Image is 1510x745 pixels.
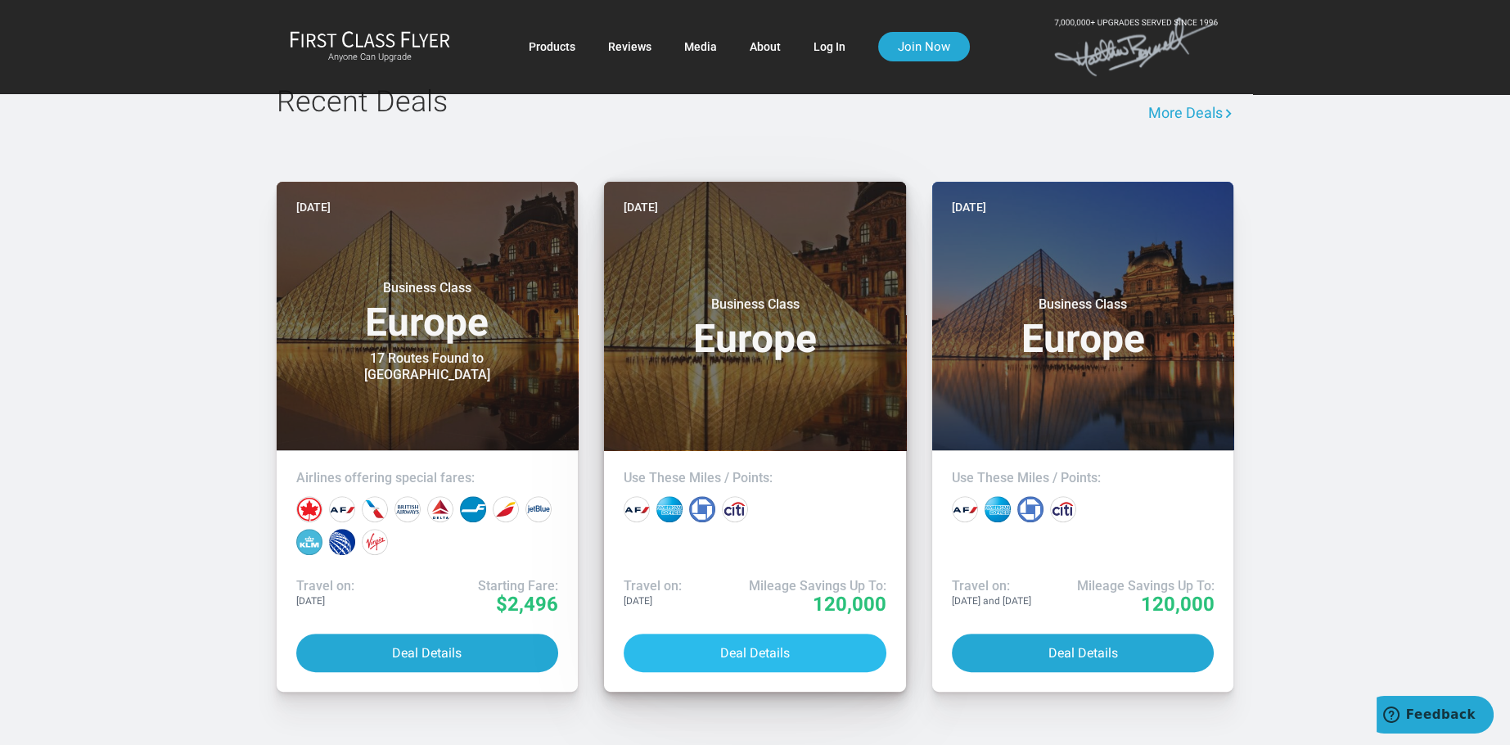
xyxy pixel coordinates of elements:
[296,496,322,522] div: Air Canada
[362,496,388,522] div: American Airlines
[290,30,450,47] img: First Class Flyer
[608,32,651,61] a: Reviews
[656,496,683,522] div: Amex points
[329,529,355,555] div: United
[689,496,715,522] div: Chase points
[362,529,388,555] div: Virgin Atlantic
[394,496,421,522] div: British Airways
[952,470,1215,486] h4: Use These Miles / Points:
[525,496,552,522] div: JetBlue
[290,52,450,63] small: Anyone Can Upgrade
[296,280,559,342] h3: Europe
[529,32,575,61] a: Products
[684,32,717,61] a: Media
[427,496,453,522] div: Delta Airlines
[460,496,486,522] div: Finnair
[296,529,322,555] div: KLM
[878,32,970,61] a: Join Now
[604,182,906,692] a: [DATE]Business ClassEuropeUse These Miles / Points:Travel on:[DATE]Mileage Savings Up To:120,000D...
[624,198,658,216] time: [DATE]
[932,182,1234,692] a: [DATE]Business ClassEuropeUse These Miles / Points:Travel on:[DATE] and [DATE]Mileage Savings Up ...
[980,296,1185,313] small: Business Class
[1377,696,1494,737] iframe: Opens a widget where you can find more information
[952,296,1215,359] h3: Europe
[952,496,978,522] div: Air France miles
[277,86,989,119] h2: Recent Deals
[750,32,781,61] a: About
[290,30,450,63] a: First Class FlyerAnyone Can Upgrade
[325,350,530,383] div: 17 Routes Found to [GEOGRAPHIC_DATA]
[624,470,886,486] h4: Use These Miles / Points:
[1017,496,1043,522] div: Chase points
[1050,496,1076,522] div: Citi points
[493,496,519,522] div: Iberia
[296,198,331,216] time: [DATE]
[1148,86,1234,140] a: More Deals
[652,296,857,313] small: Business Class
[624,634,886,672] button: Deal Details
[624,496,650,522] div: Air France miles
[277,182,579,692] a: [DATE]Business ClassEurope17 Routes Found to [GEOGRAPHIC_DATA]Airlines offering special fares:Tra...
[296,470,559,486] h4: Airlines offering special fares:
[952,198,986,216] time: [DATE]
[952,634,1215,672] button: Deal Details
[325,280,530,296] small: Business Class
[985,496,1011,522] div: Amex points
[329,496,355,522] div: Air France
[814,32,845,61] a: Log In
[296,634,559,672] button: Deal Details
[722,496,748,522] div: Citi points
[624,296,886,359] h3: Europe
